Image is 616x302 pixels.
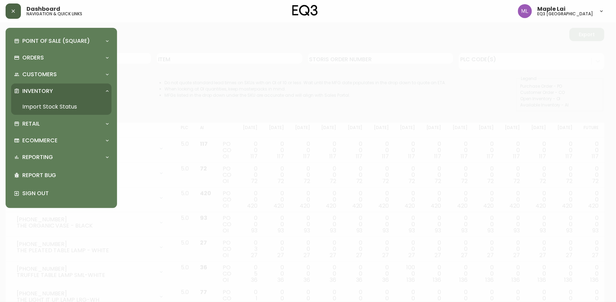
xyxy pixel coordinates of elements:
div: Report Bug [11,166,111,184]
span: Dashboard [26,6,60,12]
div: Point of Sale (Square) [11,33,111,49]
div: Ecommerce [11,133,111,148]
div: Orders [11,50,111,65]
p: Orders [22,54,44,62]
p: Customers [22,71,57,78]
div: Reporting [11,150,111,165]
p: Retail [22,120,40,128]
p: Ecommerce [22,137,57,144]
p: Point of Sale (Square) [22,37,90,45]
h5: eq3 [GEOGRAPHIC_DATA] [538,12,593,16]
p: Reporting [22,153,53,161]
p: Sign Out [22,190,109,197]
p: Report Bug [22,172,109,179]
span: Maple Lai [538,6,566,12]
div: Customers [11,67,111,82]
div: Retail [11,116,111,132]
h5: navigation & quick links [26,12,82,16]
div: Inventory [11,84,111,99]
img: 61e28cffcf8cc9f4e300d877dd684943 [518,4,532,18]
p: Inventory [22,87,53,95]
a: Import Stock Status [11,99,111,115]
img: logo [292,5,318,16]
div: Sign Out [11,184,111,202]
